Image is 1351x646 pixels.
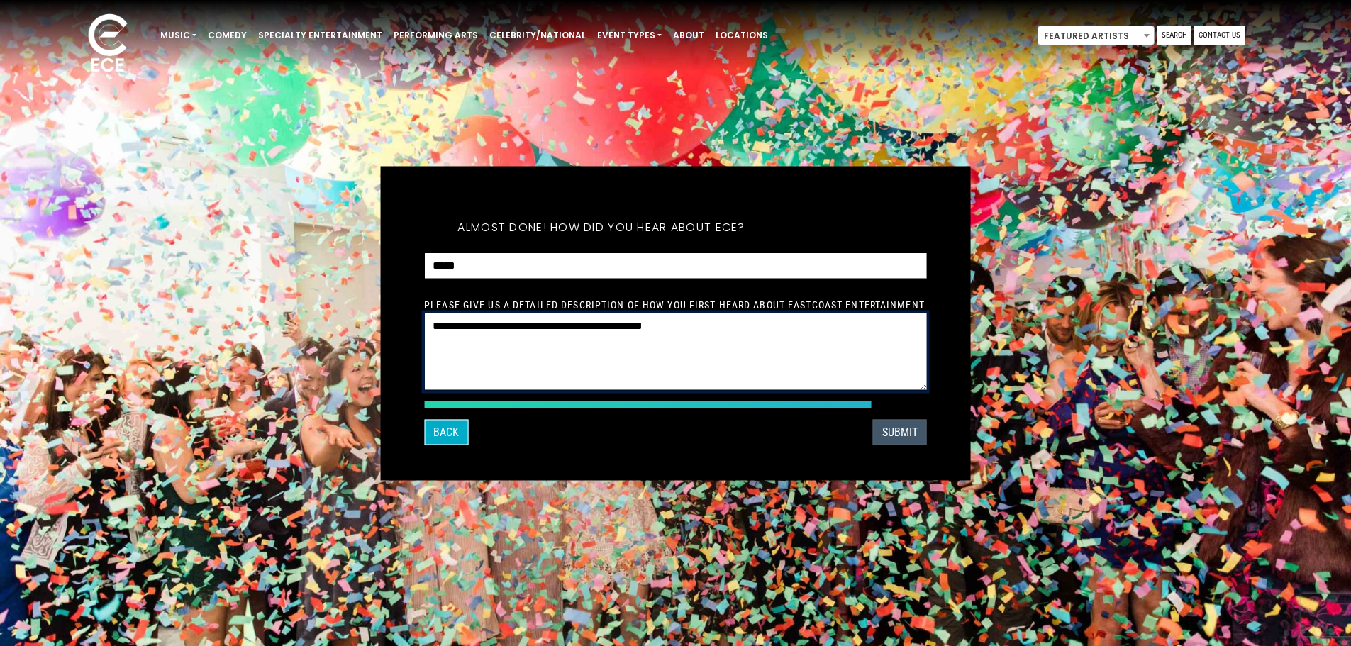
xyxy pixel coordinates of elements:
[1194,26,1245,45] a: Contact Us
[1157,26,1191,45] a: Search
[72,10,143,79] img: ece_new_logo_whitev2-1.png
[424,252,927,279] select: How did you hear about ECE
[1038,26,1154,46] span: Featured Artists
[873,419,927,445] button: SUBMIT
[710,23,774,48] a: Locations
[424,298,925,311] label: Please give us a detailed description of how you first heard about EastCoast Entertainment
[388,23,484,48] a: Performing Arts
[484,23,591,48] a: Celebrity/National
[591,23,667,48] a: Event Types
[252,23,388,48] a: Specialty Entertainment
[202,23,252,48] a: Comedy
[155,23,202,48] a: Music
[424,419,468,445] button: Back
[667,23,710,48] a: About
[424,201,779,252] h5: Almost done! How did you hear about ECE?
[1038,26,1155,45] span: Featured Artists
